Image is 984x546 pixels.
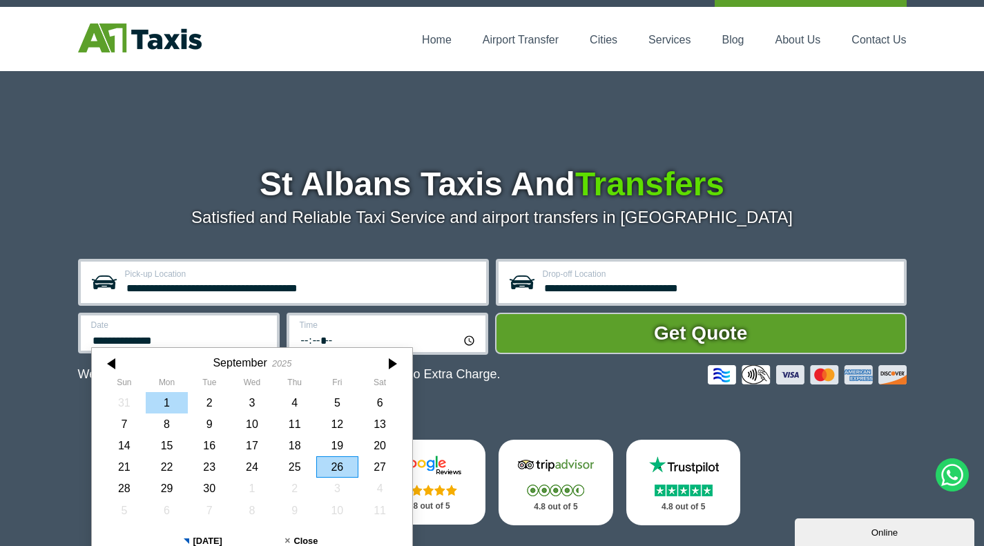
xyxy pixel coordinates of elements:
div: September [213,356,267,369]
div: 13 September 2025 [358,413,401,435]
div: 01 October 2025 [231,478,273,499]
a: Airport Transfer [483,34,559,46]
a: Google Stars 4.8 out of 5 [371,440,485,525]
div: 12 September 2025 [316,413,358,435]
div: 07 September 2025 [103,413,146,435]
div: 06 September 2025 [358,392,401,413]
p: 4.8 out of 5 [641,498,726,516]
div: 26 September 2025 [316,456,358,478]
img: Google [387,455,470,476]
div: 15 September 2025 [145,435,188,456]
h1: St Albans Taxis And [78,168,907,201]
div: 31 August 2025 [103,392,146,413]
div: 09 October 2025 [273,500,316,521]
div: 01 September 2025 [145,392,188,413]
label: Time [300,321,477,329]
th: Friday [316,378,358,391]
div: 08 September 2025 [145,413,188,435]
div: 03 October 2025 [316,478,358,499]
a: Blog [722,34,744,46]
img: Tripadvisor [514,455,597,476]
div: 04 September 2025 [273,392,316,413]
div: 2025 [271,358,291,369]
div: 10 October 2025 [316,500,358,521]
img: A1 Taxis St Albans LTD [78,23,202,52]
button: Get Quote [495,313,907,354]
label: Pick-up Location [125,270,478,278]
div: 25 September 2025 [273,456,316,478]
label: Date [91,321,269,329]
a: Tripadvisor Stars 4.8 out of 5 [499,440,613,525]
div: 07 October 2025 [188,500,231,521]
div: 14 September 2025 [103,435,146,456]
div: 03 September 2025 [231,392,273,413]
div: 05 September 2025 [316,392,358,413]
div: 02 September 2025 [188,392,231,413]
div: 17 September 2025 [231,435,273,456]
th: Monday [145,378,188,391]
a: About Us [775,34,821,46]
span: The Car at No Extra Charge. [342,367,500,381]
img: Trustpilot [642,455,725,476]
div: 27 September 2025 [358,456,401,478]
p: 4.8 out of 5 [386,498,470,515]
th: Tuesday [188,378,231,391]
div: 11 September 2025 [273,413,316,435]
th: Thursday [273,378,316,391]
iframe: chat widget [795,516,977,546]
label: Drop-off Location [543,270,896,278]
div: 02 October 2025 [273,478,316,499]
div: 11 October 2025 [358,500,401,521]
div: 30 September 2025 [188,478,231,499]
span: Transfers [575,166,724,202]
img: Stars [655,485,713,496]
div: 19 September 2025 [316,435,358,456]
a: Home [422,34,452,46]
a: Trustpilot Stars 4.8 out of 5 [626,440,741,525]
a: Contact Us [851,34,906,46]
div: 18 September 2025 [273,435,316,456]
p: We Now Accept Card & Contactless Payment In [78,367,501,382]
div: 29 September 2025 [145,478,188,499]
th: Sunday [103,378,146,391]
div: 04 October 2025 [358,478,401,499]
div: 05 October 2025 [103,500,146,521]
div: 16 September 2025 [188,435,231,456]
img: Stars [527,485,584,496]
div: 22 September 2025 [145,456,188,478]
div: 20 September 2025 [358,435,401,456]
div: 09 September 2025 [188,413,231,435]
div: 28 September 2025 [103,478,146,499]
div: 21 September 2025 [103,456,146,478]
img: Stars [400,485,457,496]
div: 24 September 2025 [231,456,273,478]
div: 08 October 2025 [231,500,273,521]
p: 4.8 out of 5 [514,498,598,516]
div: 10 September 2025 [231,413,273,435]
div: 06 October 2025 [145,500,188,521]
a: Cities [590,34,617,46]
p: Satisfied and Reliable Taxi Service and airport transfers in [GEOGRAPHIC_DATA] [78,208,907,227]
img: Credit And Debit Cards [708,365,907,384]
th: Saturday [358,378,401,391]
div: 23 September 2025 [188,456,231,478]
a: Services [648,34,691,46]
th: Wednesday [231,378,273,391]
